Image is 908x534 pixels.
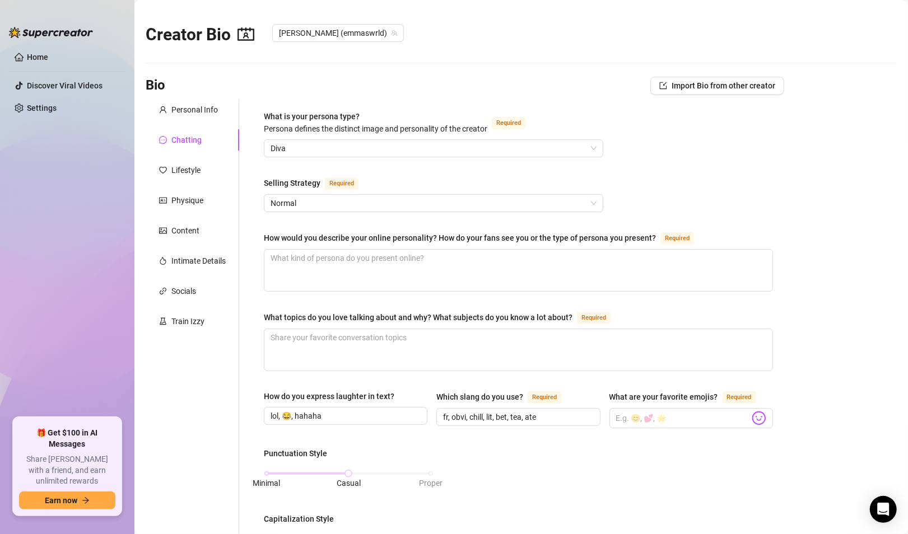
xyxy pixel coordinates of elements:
[419,479,443,488] span: Proper
[659,82,667,90] span: import
[27,53,48,62] a: Home
[159,317,167,325] span: experiment
[253,479,281,488] span: Minimal
[264,390,394,402] div: How do you express laughter in text?
[171,104,218,116] div: Personal Info
[271,195,597,212] span: Normal
[159,196,167,204] span: idcard
[436,390,574,404] label: Which slang do you use?
[9,27,93,38] img: logo-BBDzfeDw.svg
[45,496,77,505] span: Earn now
[264,390,402,402] label: How do you express laughter in text?
[27,81,103,90] a: Discover Viral Videos
[577,312,611,324] span: Required
[171,224,199,237] div: Content
[271,410,418,422] input: How do you express laughter in text?
[171,255,226,267] div: Intimate Details
[264,177,320,189] div: Selling Strategy
[528,391,561,404] span: Required
[264,447,335,460] label: Punctuation Style
[19,428,115,449] span: 🎁 Get $100 in AI Messages
[159,257,167,265] span: fire
[325,177,358,190] span: Required
[264,176,371,190] label: Selling Strategy
[264,329,772,371] textarea: What topics do you love talking about and why? What subjects do you know a lot about?
[159,287,167,295] span: link
[264,231,706,245] label: How would you describe your online personality? How do your fans see you or the type of persona y...
[264,513,342,525] label: Capitalization Style
[264,311,572,324] div: What topics do you love talking about and why? What subjects do you know a lot about?
[159,136,167,144] span: message
[609,390,769,404] label: What are your favorite emojis?
[264,232,656,244] div: How would you describe your online personality? How do your fans see you or the type of persona y...
[159,227,167,235] span: picture
[171,164,201,176] div: Lifestyle
[146,24,254,45] h2: Creator Bio
[752,411,766,425] img: svg%3e
[27,104,57,113] a: Settings
[616,411,749,425] input: What are your favorite emojis?
[171,315,204,327] div: Train Izzy
[436,391,523,403] div: Which slang do you use?
[660,232,694,245] span: Required
[159,106,167,114] span: user
[279,25,397,41] span: Emma (emmaswrld)
[492,117,525,129] span: Required
[171,285,196,297] div: Socials
[264,447,327,460] div: Punctuation Style
[271,140,597,157] span: Diva
[238,26,254,43] span: contacts
[723,391,756,404] span: Required
[82,496,90,504] span: arrow-right
[264,250,772,291] textarea: How would you describe your online personality? How do your fans see you or the type of persona y...
[19,454,115,487] span: Share [PERSON_NAME] with a friend, and earn unlimited rewards
[264,112,487,133] span: What is your persona type?
[264,124,487,133] span: Persona defines the distinct image and personality of the creator
[159,166,167,174] span: heart
[672,81,775,90] span: Import Bio from other creator
[650,77,784,95] button: Import Bio from other creator
[443,411,591,423] input: Which slang do you use?
[19,491,115,509] button: Earn nowarrow-right
[264,311,623,324] label: What topics do you love talking about and why? What subjects do you know a lot about?
[171,134,202,146] div: Chatting
[337,479,361,488] span: Casual
[870,496,897,523] div: Open Intercom Messenger
[609,391,718,403] div: What are your favorite emojis?
[391,30,398,36] span: team
[264,513,334,525] div: Capitalization Style
[171,194,203,207] div: Physique
[146,77,165,95] h3: Bio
